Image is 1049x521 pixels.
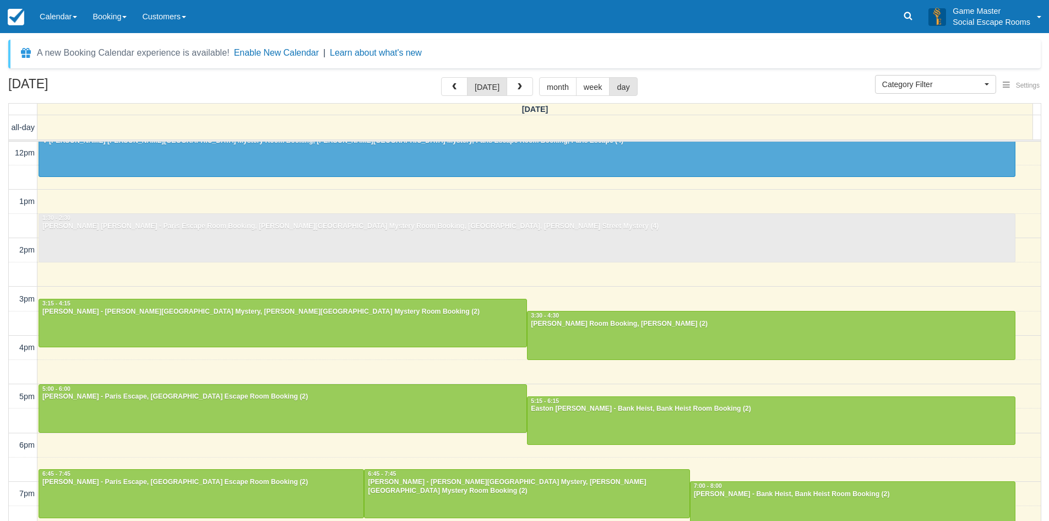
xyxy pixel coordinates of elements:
[42,393,524,401] div: [PERSON_NAME] - Paris Escape, [GEOGRAPHIC_DATA] Escape Room Booking (2)
[953,17,1030,28] p: Social Escape Rooms
[530,405,1012,413] div: Easton [PERSON_NAME] - Bank Heist, Bank Heist Room Booking (2)
[882,79,982,90] span: Category Filter
[234,47,319,58] button: Enable New Calendar
[330,48,422,57] a: Learn about what's new
[37,46,230,60] div: A new Booking Calendar experience is available!
[364,469,690,518] a: 6:45 - 7:45[PERSON_NAME] - [PERSON_NAME][GEOGRAPHIC_DATA] Mystery, [PERSON_NAME][GEOGRAPHIC_DATA]...
[19,245,35,254] span: 2pm
[367,478,687,496] div: [PERSON_NAME] - [PERSON_NAME][GEOGRAPHIC_DATA] Mystery, [PERSON_NAME][GEOGRAPHIC_DATA] Mystery Ro...
[323,48,325,57] span: |
[1016,82,1040,89] span: Settings
[39,384,527,433] a: 5:00 - 6:00[PERSON_NAME] - Paris Escape, [GEOGRAPHIC_DATA] Escape Room Booking (2)
[42,308,524,316] div: [PERSON_NAME] - [PERSON_NAME][GEOGRAPHIC_DATA] Mystery, [PERSON_NAME][GEOGRAPHIC_DATA] Mystery Ro...
[953,6,1030,17] p: Game Master
[531,313,559,319] span: 3:30 - 4:30
[530,320,1012,329] div: [PERSON_NAME] Room Booking, [PERSON_NAME] (2)
[531,398,559,404] span: 5:15 - 6:15
[609,77,637,96] button: day
[19,441,35,449] span: 6pm
[467,77,507,96] button: [DATE]
[39,469,364,518] a: 6:45 - 7:45[PERSON_NAME] - Paris Escape, [GEOGRAPHIC_DATA] Escape Room Booking (2)
[527,311,1015,359] a: 3:30 - 4:30[PERSON_NAME] Room Booking, [PERSON_NAME] (2)
[19,197,35,206] span: 1pm
[19,343,35,352] span: 4pm
[42,478,361,487] div: [PERSON_NAME] - Paris Escape, [GEOGRAPHIC_DATA] Escape Room Booking (2)
[39,213,1015,262] a: 1:30 - 2:30[PERSON_NAME] [PERSON_NAME] - Paris Escape Room Booking, [PERSON_NAME][GEOGRAPHIC_DATA...
[368,471,396,477] span: 6:45 - 7:45
[527,396,1015,445] a: 5:15 - 6:15Easton [PERSON_NAME] - Bank Heist, Bank Heist Room Booking (2)
[39,128,1015,177] a: [PERSON_NAME] [PERSON_NAME][GEOGRAPHIC_DATA] Mystery Room Booking, [PERSON_NAME][GEOGRAPHIC_DATA]...
[19,489,35,498] span: 7pm
[42,300,70,307] span: 3:15 - 4:15
[875,75,996,94] button: Category Filter
[8,9,24,25] img: checkfront-main-nav-mini-logo.png
[522,105,548,114] span: [DATE]
[15,148,35,157] span: 12pm
[694,483,722,489] span: 7:00 - 8:00
[539,77,577,96] button: month
[19,392,35,401] span: 5pm
[42,137,1012,146] div: [PERSON_NAME] [PERSON_NAME][GEOGRAPHIC_DATA] Mystery Room Booking, [PERSON_NAME][GEOGRAPHIC_DATA]...
[928,8,946,25] img: A3
[42,215,70,221] span: 1:30 - 2:30
[576,77,610,96] button: week
[19,294,35,303] span: 3pm
[12,123,35,132] span: all-day
[693,490,1012,499] div: [PERSON_NAME] - Bank Heist, Bank Heist Room Booking (2)
[42,471,70,477] span: 6:45 - 7:45
[996,78,1046,94] button: Settings
[39,299,527,347] a: 3:15 - 4:15[PERSON_NAME] - [PERSON_NAME][GEOGRAPHIC_DATA] Mystery, [PERSON_NAME][GEOGRAPHIC_DATA]...
[8,77,148,98] h2: [DATE]
[42,222,1012,231] div: [PERSON_NAME] [PERSON_NAME] - Paris Escape Room Booking, [PERSON_NAME][GEOGRAPHIC_DATA] Mystery R...
[42,386,70,392] span: 5:00 - 6:00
